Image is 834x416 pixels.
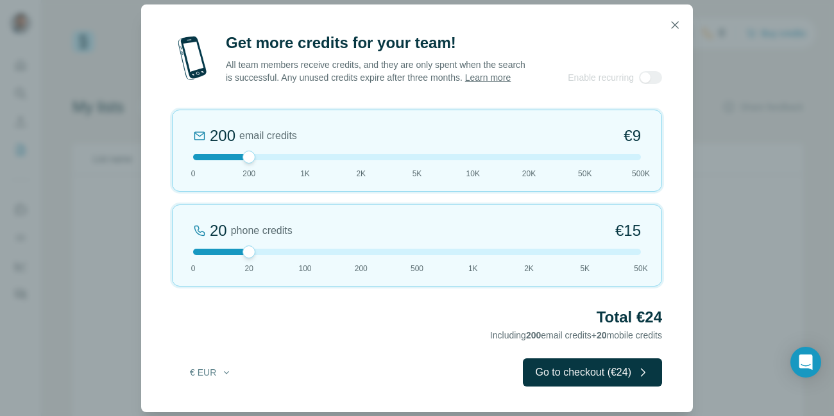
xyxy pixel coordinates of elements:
span: 100 [298,263,311,274]
span: 10K [466,168,480,179]
span: 500 [411,263,423,274]
span: 200 [526,330,541,340]
span: Enable recurring [568,71,634,84]
img: mobile-phone [172,33,213,84]
span: 0 [191,263,196,274]
span: 2K [356,168,366,179]
span: 1K [300,168,310,179]
span: 5K [413,168,422,179]
span: 20K [522,168,536,179]
span: 200 [243,168,255,179]
span: email credits [239,128,297,144]
span: €15 [615,220,641,241]
p: All team members receive credits, and they are only spent when the search is successful. Any unus... [226,58,527,84]
span: 2K [524,263,534,274]
button: € EUR [181,361,241,384]
span: 50K [634,263,647,274]
div: Open Intercom Messenger [790,347,821,378]
span: 50K [578,168,591,179]
div: 20 [210,220,227,241]
span: 0 [191,168,196,179]
span: 20 [597,330,607,340]
span: 500K [632,168,650,179]
h2: Total €24 [172,307,662,328]
span: Including email credits + mobile credits [490,330,662,340]
span: 200 [355,263,368,274]
a: Learn more [465,72,511,83]
span: 1K [468,263,478,274]
span: 20 [245,263,253,274]
span: phone credits [231,223,293,238]
span: 5K [580,263,590,274]
div: 200 [210,126,235,146]
button: Go to checkout (€24) [523,358,662,387]
span: €9 [624,126,641,146]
